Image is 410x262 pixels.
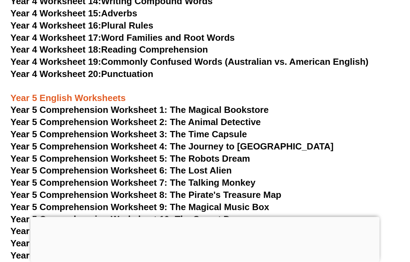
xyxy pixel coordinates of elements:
a: Year 4 Worksheet 18:Reading Comprehension [10,45,208,55]
a: Year 5 Comprehension Worksheet 3: The Time Capsule [10,129,247,140]
span: Year 4 Worksheet 16: [10,21,101,31]
span: Year 4 Worksheet 15: [10,8,101,19]
a: Year 5 Comprehension Worksheet 12: The Animal Sanctuary [10,238,269,249]
a: Year 4 Worksheet 17:Word Families and Root Words [10,33,235,43]
a: Year 5 Comprehension Worksheet 7: The Talking Monkey [10,178,255,188]
a: Year 4 Worksheet 19:Commonly Confused Words (Australian vs. American English) [10,57,369,67]
a: Year 4 Worksheet 16:Plural Rules [10,21,153,31]
a: Year 5 Comprehension Worksheet 11: The Mystery of the Missing Book [10,226,316,237]
span: Year 4 Worksheet 20: [10,69,101,79]
a: Year 4 Worksheet 20:Punctuation [10,69,153,79]
a: Year 5 Comprehension Worksheet 5: The Robots Dream [10,154,250,164]
a: Year 5 Comprehension Worksheet 10: The Secret Door [10,214,245,225]
h3: Year 5 English Worksheets [10,81,400,105]
a: Year 5 Comprehension Worksheet 1: The Magical Bookstore [10,105,269,115]
span: Year 4 Worksheet 17: [10,33,101,43]
iframe: Advertisement [31,217,380,260]
span: Year 4 Worksheet 19: [10,57,101,67]
a: Year 5 Comprehension Worksheet 9: The Magical Music Box [10,202,269,213]
a: Year 5 Comprehension Worksheet 4: The Journey to [GEOGRAPHIC_DATA] [10,141,334,152]
a: Year 5 Comprehension Worksheet 8: The Pirate's Treasure Map [10,190,281,200]
span: Year 4 Worksheet 18: [10,45,101,55]
a: Year 5 Comprehension Worksheet 2: The Animal Detective [10,117,261,128]
a: Year 4 Worksheet 15:Adverbs [10,8,137,19]
a: Year 5 Comprehension Worksheet 6: The Lost Alien [10,165,232,176]
iframe: Chat Widget [291,183,410,262]
a: Year 5 Comprehension Worksheet 13: The Magical Amulet [10,251,259,261]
